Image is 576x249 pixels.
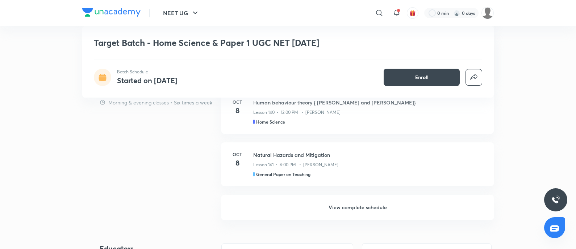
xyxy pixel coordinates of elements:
[407,7,418,19] button: avatar
[230,158,245,168] h4: 8
[221,195,494,220] h6: View complete schedule
[551,196,560,204] img: ttu
[253,162,338,168] p: Lesson 141 • 6:00 PM • [PERSON_NAME]
[481,7,494,19] img: Preeti patil
[384,69,460,86] button: Enroll
[221,142,494,195] a: Oct8Natural Hazards and MitigationLesson 141 • 6:00 PM • [PERSON_NAME]General Paper on Teaching
[108,99,212,106] p: Morning & evening classes • Six times a week
[230,105,245,116] h4: 8
[415,74,429,81] span: Enroll
[221,90,494,142] a: Oct8Human behaviour theory { [PERSON_NAME] and [PERSON_NAME]}Lesson 140 • 12:00 PM • [PERSON_NAME...
[453,9,460,17] img: streak
[256,171,310,177] h5: General Paper on Teaching
[256,119,285,125] h5: Home Science
[253,151,485,159] h3: Natural Hazards and Mitigation
[230,151,245,158] h6: Oct
[117,69,178,75] p: Batch Schedule
[409,10,416,16] img: avatar
[82,8,141,17] img: Company Logo
[253,99,485,106] h3: Human behaviour theory { [PERSON_NAME] and [PERSON_NAME]}
[230,99,245,105] h6: Oct
[253,109,341,116] p: Lesson 140 • 12:00 PM • [PERSON_NAME]
[94,38,377,48] h1: Target Batch - Home Science & Paper 1 UGC NET [DATE]
[159,6,204,20] button: NEET UG
[117,76,178,85] h4: Started on [DATE]
[82,8,141,18] a: Company Logo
